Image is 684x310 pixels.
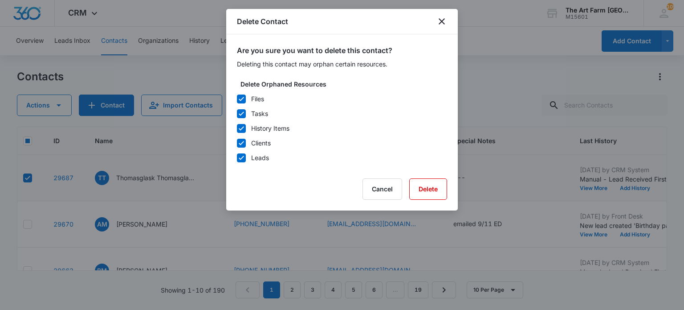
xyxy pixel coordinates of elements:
[251,138,271,148] div: Clients
[251,109,268,118] div: Tasks
[237,59,447,69] p: Deleting this contact may orphan certain resources.
[251,94,264,103] div: Files
[362,178,402,200] button: Cancel
[436,16,447,27] button: close
[251,124,289,133] div: History Items
[251,153,269,162] div: Leads
[409,178,447,200] button: Delete
[237,16,288,27] h1: Delete Contact
[237,45,447,56] h2: Are you sure you want to delete this contact?
[240,79,451,89] label: Delete Orphaned Resources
